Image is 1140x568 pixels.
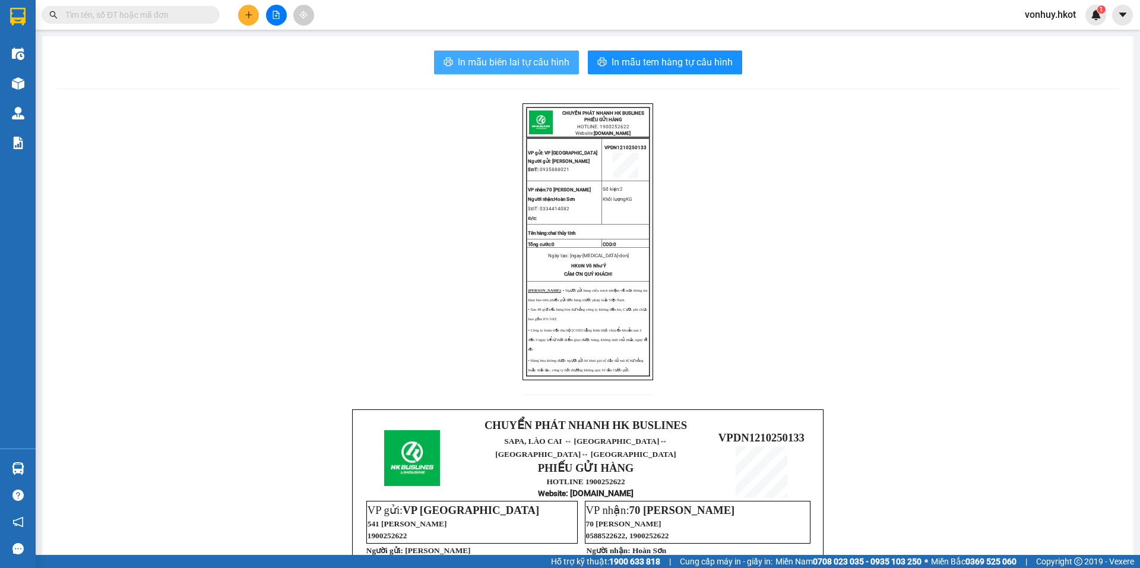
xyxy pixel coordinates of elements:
[272,11,280,19] span: file-add
[12,48,24,60] img: warehouse-icon
[293,5,314,26] button: aim
[528,187,546,193] span: VP nhận:
[65,8,205,21] input: Tìm tên, số ĐT hoặc mã đơn
[626,197,632,202] span: KG
[368,531,407,540] span: 1900252622
[603,187,623,192] span: Số kiện:
[604,145,647,150] span: VPDN1210250133
[12,490,24,501] span: question-circle
[1025,555,1027,568] span: |
[965,557,1016,566] strong: 0369 525 060
[552,242,555,247] span: 0
[544,150,597,156] span: VP [GEOGRAPHIC_DATA]
[238,5,259,26] button: plus
[548,231,575,236] span: chai thủy tinh
[612,55,733,70] span: In mẫu tem hàng tự cấu hình
[813,557,921,566] strong: 0708 023 035 - 0935 103 250
[587,546,631,555] strong: Người nhận:
[528,187,591,193] span: 70 [PERSON_NAME]
[571,263,606,269] span: HKĐN Võ Như Ý
[548,253,629,258] span: Ngày tạo: [ngay-[MEDICAL_DATA]-don]
[528,150,543,156] span: VP gửi:
[538,488,634,498] strong: : [DOMAIN_NAME]
[575,131,631,136] span: Website:
[597,57,607,68] span: printer
[529,111,553,134] img: logo
[434,51,579,74] button: printerIn mẫu biên lai tự cấu hình
[924,559,928,564] span: ⚪️
[528,358,643,372] span: • Hàng hóa không được người gửi kê khai giá trị đầy đủ mà bị hư hỏng hoặc thất lạc, công ty bồi t...
[1117,10,1128,20] span: caret-down
[495,437,676,459] span: ↔ [GEOGRAPHIC_DATA]
[1099,5,1103,14] span: 1
[12,77,24,90] img: warehouse-icon
[586,519,661,528] span: 70 [PERSON_NAME]
[12,462,24,475] img: warehouse-icon
[1074,557,1082,566] span: copyright
[546,477,625,486] strong: HOTLINE 1900252622
[366,546,403,555] strong: Người gửi:
[540,167,569,172] span: 0935888021
[528,307,647,321] span: • Sau 48 giờ nếu hàng hóa hư hỏng công ty không đền bù, Cước phí chưa bao gồm 8% VAT.
[552,159,590,164] span: [PERSON_NAME]
[528,242,555,247] span: Tổng cước:
[603,242,616,247] span: COD:
[613,242,616,247] span: 0
[528,288,647,302] span: : • Người gửi hàng chịu trách nhiệm về mọi thông tin khai báo trên phiếu gửi đơn hàng trước pháp ...
[12,516,24,528] span: notification
[495,437,676,459] span: SAPA, LÀO CAI ↔ [GEOGRAPHIC_DATA]
[538,462,634,474] strong: PHIẾU GỬI HÀNG
[620,187,623,192] span: 2
[603,197,626,202] span: Khối lượng
[538,489,566,498] span: Website
[49,11,58,19] span: search
[12,137,24,149] img: solution-icon
[564,272,612,277] span: CẢM ƠN QUÝ KHÁCH!
[775,555,921,568] span: Miền Nam
[12,543,24,554] span: message
[10,8,26,26] img: logo-vxr
[594,131,631,136] strong: [DOMAIN_NAME]
[581,450,676,459] span: ↔ [GEOGRAPHIC_DATA]
[584,117,622,122] strong: PHIẾU GỬI HÀNG
[12,107,24,119] img: warehouse-icon
[266,5,287,26] button: file-add
[669,555,671,568] span: |
[484,419,687,431] strong: CHUYỂN PHÁT NHANH HK BUSLINES
[586,531,669,540] span: 0588522622, 1900252622
[528,167,539,172] strong: SĐT:
[718,431,805,444] span: VPDN1210250133
[245,11,253,19] span: plus
[1112,5,1133,26] button: caret-down
[528,206,569,212] span: SĐT: 0334414082
[1097,5,1106,14] sup: 1
[458,55,569,70] span: In mẫu biên lai tự cấu hình
[931,555,1016,568] span: Miền Bắc
[577,124,629,130] span: HOTLINE: 1900252622
[632,546,666,555] span: Hoàn Sơn
[528,216,537,221] span: Đ/c:
[299,11,308,19] span: aim
[368,519,447,528] span: 541 [PERSON_NAME]
[405,546,470,555] span: [PERSON_NAME]
[528,328,647,351] span: • Công ty hoàn tiền thu hộ (COD) bằng hình thức chuyển khoản sau 2 đến 3 ngày kể từ thời điểm gia...
[629,504,735,516] span: 70 [PERSON_NAME]
[1015,7,1085,22] span: vonhuy.hkot
[528,197,575,202] span: Hoàn Sơn
[444,57,453,68] span: printer
[551,555,660,568] span: Hỗ trợ kỹ thuật:
[680,555,772,568] span: Cung cấp máy in - giấy in:
[528,159,551,164] span: Người gửi:
[384,430,440,486] img: logo
[528,231,575,236] strong: Tên hàng:
[403,504,539,516] span: VP [GEOGRAPHIC_DATA]
[609,557,660,566] strong: 1900 633 818
[562,111,644,116] strong: CHUYỂN PHÁT NHANH HK BUSLINES
[368,504,539,516] span: VP gửi:
[528,288,560,292] strong: [PERSON_NAME]
[528,197,554,202] span: Người nhận:
[1091,10,1101,20] img: icon-new-feature
[586,504,735,516] span: VP nhận:
[588,51,742,74] button: printerIn mẫu tem hàng tự cấu hình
